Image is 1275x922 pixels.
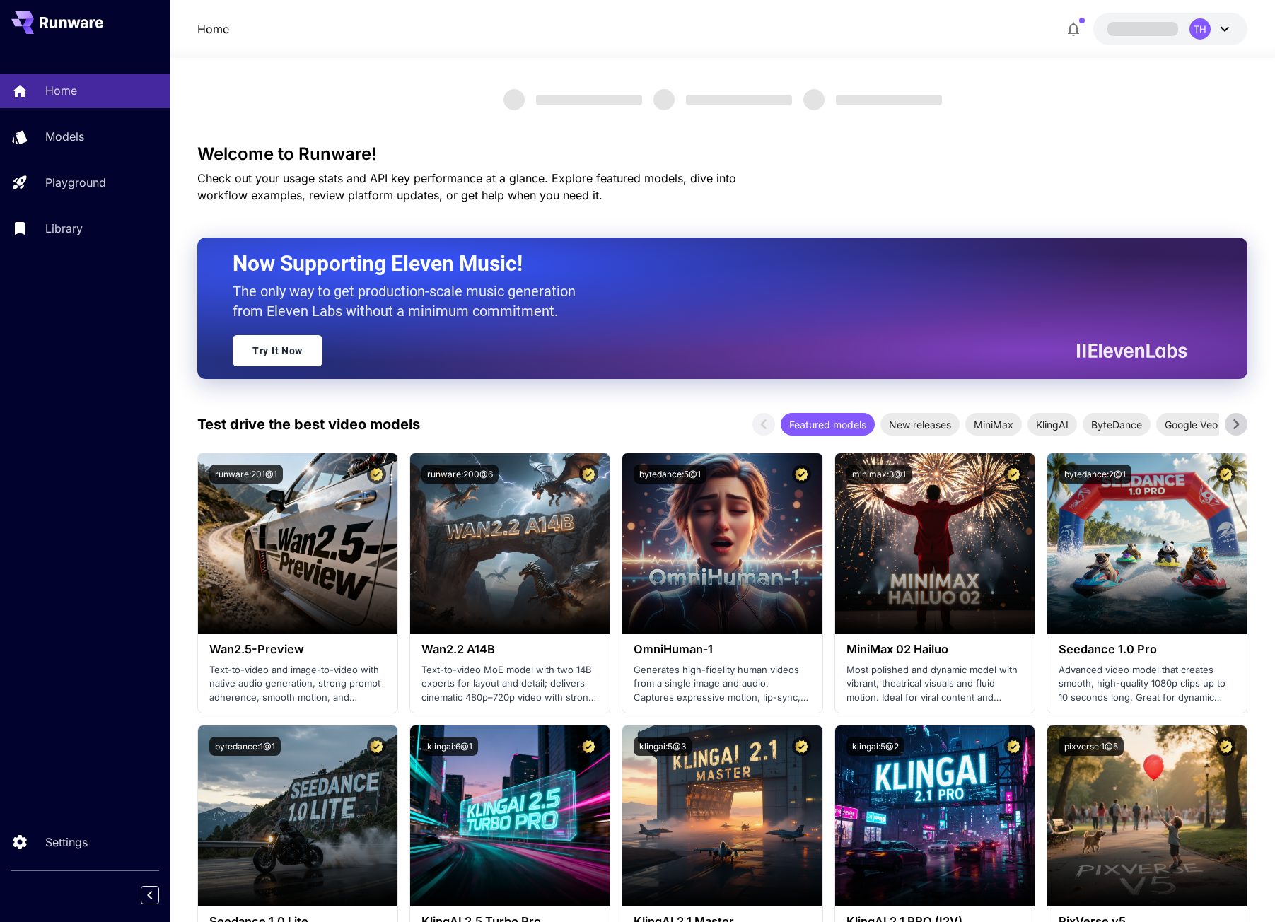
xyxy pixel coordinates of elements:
img: alt [1047,725,1247,906]
button: TH [1093,13,1247,45]
button: bytedance:2@1 [1059,465,1131,484]
div: Collapse sidebar [151,882,170,908]
p: Home [45,82,77,99]
span: MiniMax [965,417,1022,432]
div: Google Veo [1156,413,1226,436]
button: klingai:6@1 [421,737,478,756]
img: alt [410,725,610,906]
p: Most polished and dynamic model with vibrant, theatrical visuals and fluid motion. Ideal for vira... [846,663,1023,705]
p: The only way to get production-scale music generation from Eleven Labs without a minimum commitment. [233,281,586,321]
img: alt [835,453,1035,634]
button: pixverse:1@5 [1059,737,1124,756]
p: Settings [45,834,88,851]
span: New releases [880,417,960,432]
h3: Seedance 1.0 Pro [1059,643,1235,656]
p: Library [45,220,83,237]
button: minimax:3@1 [846,465,912,484]
button: Certified Model – Vetted for best performance and includes a commercial license. [792,465,811,484]
p: Text-to-video and image-to-video with native audio generation, strong prompt adherence, smooth mo... [209,663,386,705]
div: ByteDance [1083,413,1151,436]
h3: OmniHuman‑1 [634,643,810,656]
a: Home [197,21,229,37]
img: alt [622,725,822,906]
h3: Welcome to Runware! [197,144,1247,164]
img: alt [198,725,397,906]
button: Collapse sidebar [141,886,159,904]
p: Test drive the best video models [197,414,420,435]
img: alt [1047,453,1247,634]
button: Certified Model – Vetted for best performance and includes a commercial license. [579,465,598,484]
button: runware:201@1 [209,465,283,484]
a: Try It Now [233,335,322,366]
h2: Now Supporting Eleven Music! [233,250,1177,277]
div: KlingAI [1027,413,1077,436]
button: Certified Model – Vetted for best performance and includes a commercial license. [579,737,598,756]
button: Certified Model – Vetted for best performance and includes a commercial license. [367,737,386,756]
img: alt [410,453,610,634]
button: runware:200@6 [421,465,499,484]
button: Certified Model – Vetted for best performance and includes a commercial license. [1216,465,1235,484]
div: New releases [880,413,960,436]
button: Certified Model – Vetted for best performance and includes a commercial license. [367,465,386,484]
img: alt [198,453,397,634]
p: Generates high-fidelity human videos from a single image and audio. Captures expressive motion, l... [634,663,810,705]
p: Advanced video model that creates smooth, high-quality 1080p clips up to 10 seconds long. Great f... [1059,663,1235,705]
span: Google Veo [1156,417,1226,432]
span: Featured models [781,417,875,432]
span: Check out your usage stats and API key performance at a glance. Explore featured models, dive int... [197,171,736,202]
p: Playground [45,174,106,191]
span: ByteDance [1083,417,1151,432]
img: alt [622,453,822,634]
p: Text-to-video MoE model with two 14B experts for layout and detail; delivers cinematic 480p–720p ... [421,663,598,705]
p: Models [45,128,84,145]
div: MiniMax [965,413,1022,436]
nav: breadcrumb [197,21,229,37]
button: klingai:5@3 [634,737,692,756]
button: bytedance:1@1 [209,737,281,756]
button: Certified Model – Vetted for best performance and includes a commercial license. [1004,737,1023,756]
button: klingai:5@2 [846,737,904,756]
div: Featured models [781,413,875,436]
button: bytedance:5@1 [634,465,706,484]
img: alt [835,725,1035,906]
button: Certified Model – Vetted for best performance and includes a commercial license. [1004,465,1023,484]
h3: MiniMax 02 Hailuo [846,643,1023,656]
div: TH [1189,18,1211,40]
h3: Wan2.2 A14B [421,643,598,656]
span: KlingAI [1027,417,1077,432]
button: Certified Model – Vetted for best performance and includes a commercial license. [792,737,811,756]
h3: Wan2.5-Preview [209,643,386,656]
button: Certified Model – Vetted for best performance and includes a commercial license. [1216,737,1235,756]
